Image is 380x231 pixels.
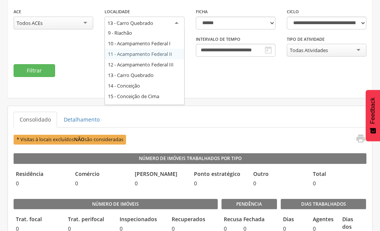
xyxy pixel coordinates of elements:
[369,97,376,124] span: Feedback
[14,9,21,15] label: ACE
[196,9,208,15] label: Ficha
[222,216,237,224] legend: Recusa
[192,180,247,187] span: 0
[117,216,166,224] legend: Inspecionados
[17,20,43,26] div: Todos ACEs
[14,170,69,179] legend: Residência
[105,28,184,38] div: 9 - Riachão
[351,133,366,146] a: 
[14,216,62,224] legend: Trat. focal
[251,180,306,187] span: 0
[58,112,106,128] a: Detalhamento
[311,216,337,224] legend: Agentes
[192,170,247,179] legend: Ponto estratégico
[108,20,153,26] div: 13 - Carro Quebrado
[290,47,328,54] div: Todas Atividades
[264,46,273,55] i: 
[73,170,128,179] legend: Comércio
[14,64,55,77] button: Filtrar
[281,199,366,209] legend: Dias Trabalhados
[287,36,325,42] label: Tipo de Atividade
[14,112,57,128] a: Consolidado
[74,136,85,143] b: NÃO
[66,216,114,224] legend: Trat. perifocal
[287,9,299,15] label: Ciclo
[355,133,366,144] i: 
[196,36,240,42] label: Intervalo de Tempo
[105,38,184,49] div: 10 - Acampamento Federal I
[14,180,69,187] span: 0
[251,170,306,179] legend: Outro
[132,180,188,187] span: 0
[105,91,184,102] div: 15 - Conceição de Cima
[222,199,277,209] legend: Pendência
[73,180,128,187] span: 0
[132,170,188,179] legend: [PERSON_NAME]
[366,90,380,141] button: Feedback - Mostrar pesquisa
[169,216,218,224] legend: Recuperados
[14,135,126,144] span: * Visitas à locais excluídos são consideradas
[105,9,130,15] label: Localidade
[311,170,366,179] legend: Total
[105,59,184,70] div: 12 - Acampamento Federal III
[14,153,366,164] legend: Número de Imóveis Trabalhados por Tipo
[105,70,184,80] div: 13 - Carro Quebrado
[14,199,218,209] legend: Número de imóveis
[105,49,184,59] div: 11 - Acampamento Federal II
[105,80,184,91] div: 14 - Conceição
[241,216,257,224] legend: Fechada
[105,102,184,112] div: 16 - Riachão de Cima
[311,180,366,187] span: 0
[281,216,307,224] legend: Dias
